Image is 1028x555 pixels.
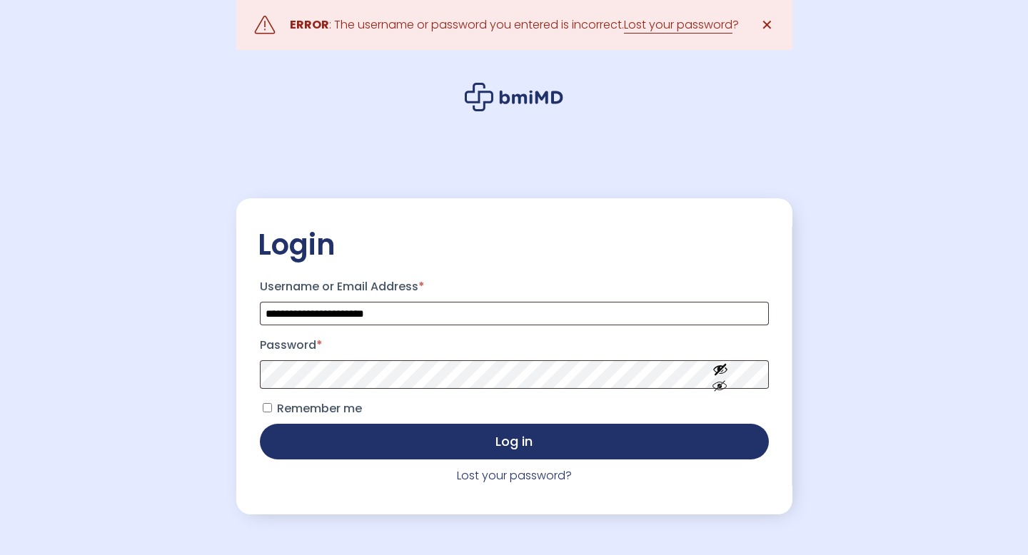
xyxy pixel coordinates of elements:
[680,350,760,399] button: Show password
[263,403,272,412] input: Remember me
[260,424,769,459] button: Log in
[260,275,769,298] label: Username or Email Address
[457,467,572,484] a: Lost your password?
[753,11,782,39] a: ✕
[290,16,329,33] strong: ERROR
[761,15,773,35] span: ✕
[260,334,769,357] label: Password
[624,16,732,34] a: Lost your password
[290,15,739,35] div: : The username or password you entered is incorrect. ?
[277,400,362,417] span: Remember me
[258,227,771,263] h2: Login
